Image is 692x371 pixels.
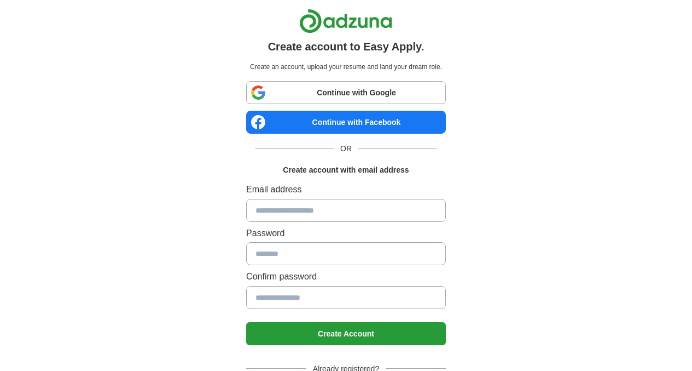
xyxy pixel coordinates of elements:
label: Confirm password [246,270,446,284]
p: Create an account, upload your resume and land your dream role. [248,62,444,72]
label: Email address [246,182,446,197]
button: Create Account [246,322,446,345]
img: Adzuna logo [299,9,392,33]
h1: Create account to Easy Apply. [268,38,424,55]
a: Continue with Facebook [246,111,446,134]
span: OR [334,142,358,155]
a: Continue with Google [246,81,446,104]
h1: Create account with email address [283,164,409,176]
label: Password [246,226,446,241]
